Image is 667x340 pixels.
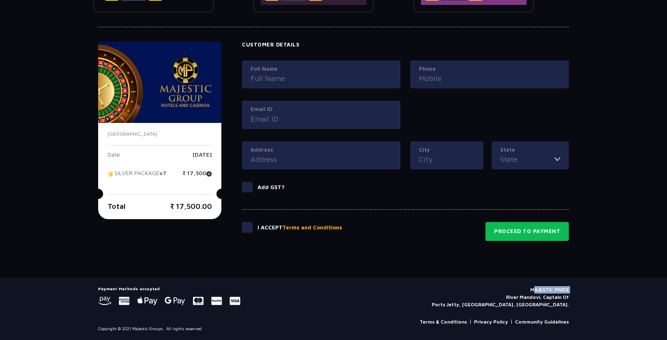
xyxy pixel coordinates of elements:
[258,183,285,192] p: Add GST?
[283,224,342,232] button: Terms and Conditions
[98,286,240,291] h5: Payment Methods accepted
[170,201,212,212] p: ₹ 17,500.00
[108,170,166,183] p: SILVER PACKAGE
[419,73,560,84] input: Mobile
[108,201,126,212] p: Total
[251,73,392,84] input: Full Name
[251,65,392,73] label: Full Name
[108,152,120,164] p: Date
[432,286,569,308] p: MAJESTIC PRIDE River Mandovi, Captain Of Ports Jetty, [GEOGRAPHIC_DATA], [GEOGRAPHIC_DATA].
[193,152,212,164] p: [DATE]
[485,222,569,241] button: Proceed to Payment
[258,224,342,232] p: I Accept
[419,65,560,73] label: Phone
[419,154,475,165] input: City
[159,170,166,177] strong: x7
[420,318,467,326] a: Terms & Conditions
[251,154,392,165] input: Address
[98,326,203,332] p: Copyright © 2021 Majestic Groups . All rights reserved.
[474,318,508,326] a: Privacy Policy
[500,146,560,154] label: State
[251,105,392,113] label: Email ID
[108,170,115,178] img: tikcet
[554,154,560,165] img: toggler icon
[242,42,569,48] h4: Customer Details
[182,170,212,183] p: ₹ 17,500
[515,318,569,326] a: Community Guidelines
[251,146,392,154] label: Address
[251,113,392,125] input: Email ID
[419,146,475,154] label: City
[98,42,221,123] img: majesticPride-banner
[108,130,212,138] p: [GEOGRAPHIC_DATA]
[500,154,554,165] input: State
